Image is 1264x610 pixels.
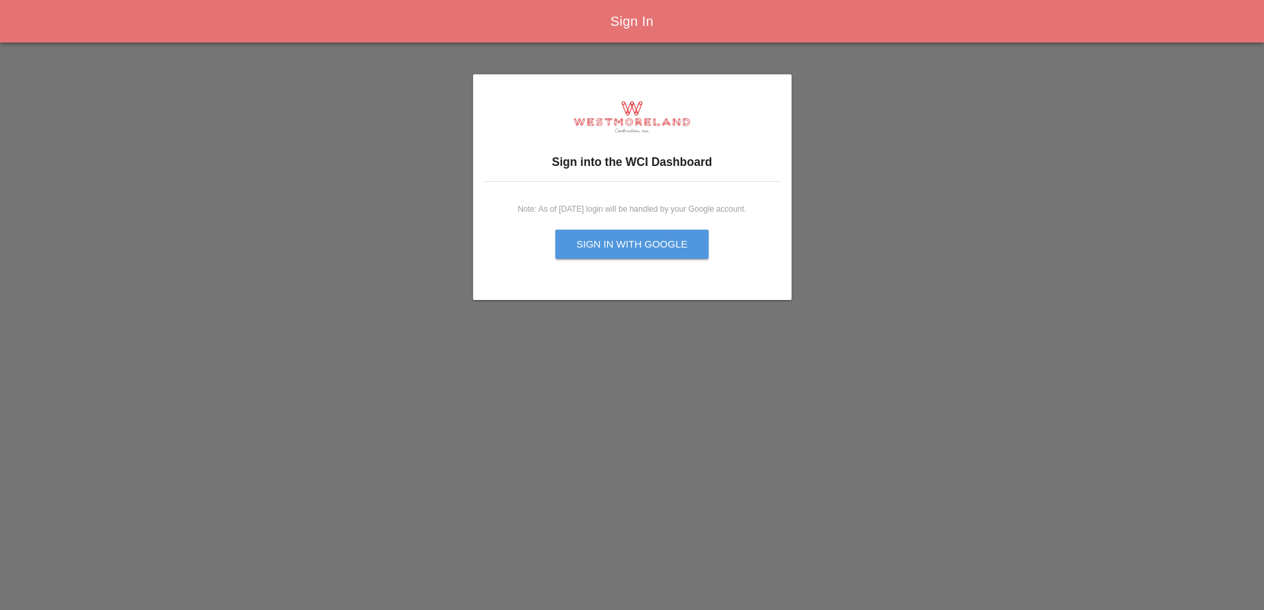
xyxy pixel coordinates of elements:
button: Sign in with Google [555,230,709,259]
span: Sign In [610,14,654,29]
div: Note: As of [DATE] login will be handled by your Google account. [494,203,770,215]
div: Sign in with Google [577,237,688,252]
h3: Sign into the WCI Dashboard [484,153,781,171]
img: logo [574,101,691,133]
